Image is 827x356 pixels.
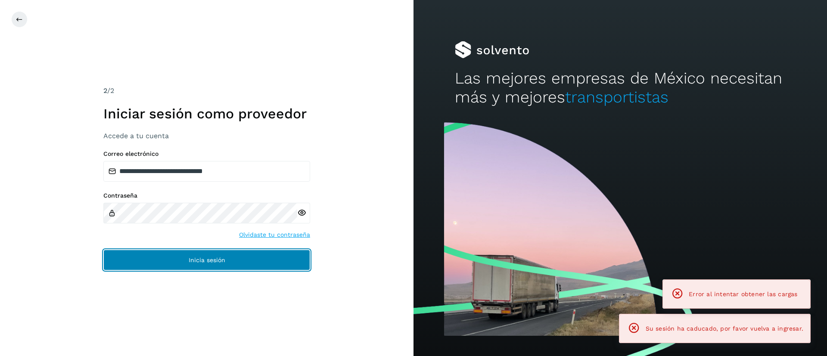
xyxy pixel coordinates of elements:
[239,230,310,239] a: Olvidaste tu contraseña
[103,192,310,199] label: Contraseña
[103,250,310,270] button: Inicia sesión
[103,132,310,140] h3: Accede a tu cuenta
[103,87,107,95] span: 2
[103,105,310,122] h1: Iniciar sesión como proveedor
[689,291,797,297] span: Error al intentar obtener las cargas
[103,86,310,96] div: /2
[455,69,786,107] h2: Las mejores empresas de México necesitan más y mejores
[189,257,225,263] span: Inicia sesión
[646,325,803,332] span: Su sesión ha caducado, por favor vuelva a ingresar.
[103,150,310,158] label: Correo electrónico
[565,88,668,106] span: transportistas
